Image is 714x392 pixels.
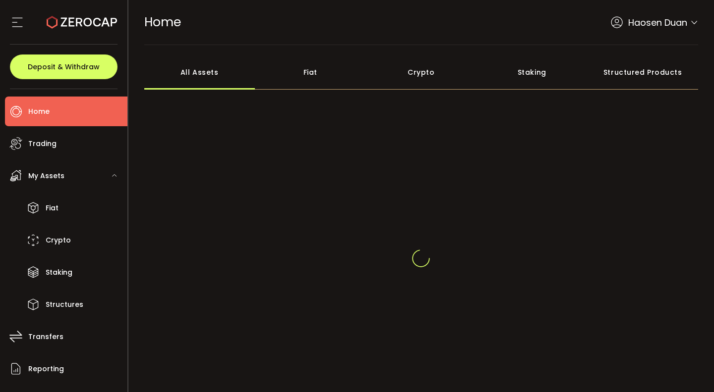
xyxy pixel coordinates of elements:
[28,137,57,151] span: Trading
[28,330,63,344] span: Transfers
[46,297,83,312] span: Structures
[144,13,181,31] span: Home
[10,54,118,79] button: Deposit & Withdraw
[46,265,72,280] span: Staking
[144,55,255,90] div: All Assets
[28,104,50,119] span: Home
[46,233,71,247] span: Crypto
[366,55,477,90] div: Crypto
[476,55,588,90] div: Staking
[28,362,64,376] span: Reporting
[588,55,699,90] div: Structured Products
[28,169,64,183] span: My Assets
[628,16,687,29] span: Haosen Duan
[28,63,100,70] span: Deposit & Withdraw
[46,201,59,215] span: Fiat
[255,55,366,90] div: Fiat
